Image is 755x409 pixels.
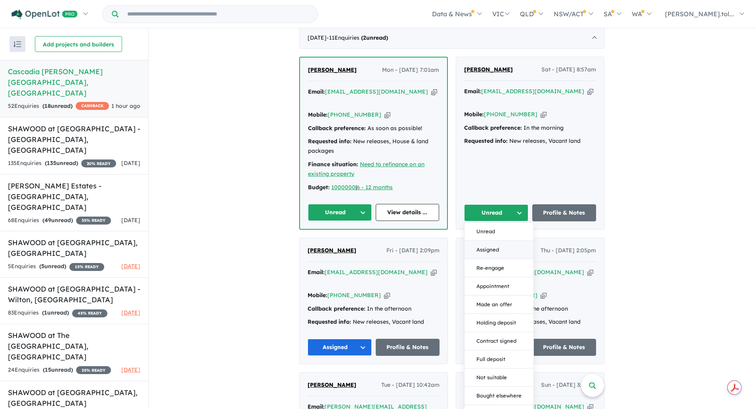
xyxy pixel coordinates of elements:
[327,34,388,41] span: - 11 Enquir ies
[121,217,140,224] span: [DATE]
[120,6,316,23] input: Try estate name, suburb, builder or developer
[72,309,107,317] span: 45 % READY
[308,246,356,255] a: [PERSON_NAME]
[587,268,593,277] button: Copy
[464,204,528,221] button: Unread
[8,102,109,111] div: 52 Enquir ies
[464,259,533,277] button: Re-engage
[361,34,388,41] strong: ( unread)
[308,204,372,221] button: Unread
[8,180,140,213] h5: [PERSON_NAME] Estates - [GEOGRAPHIC_DATA] , [GEOGRAPHIC_DATA]
[8,262,104,271] div: 5 Enquir ies
[381,380,440,390] span: Tue - [DATE] 10:42am
[308,380,356,390] a: [PERSON_NAME]
[8,284,140,305] h5: SHAWOOD at [GEOGRAPHIC_DATA] - Wilton , [GEOGRAPHIC_DATA]
[431,88,437,96] button: Copy
[376,204,440,221] a: View details ...
[308,137,439,156] div: New releases, House & land packages
[464,296,533,314] button: Made an offer
[308,161,358,168] strong: Finance situation:
[464,123,596,133] div: In the morning
[76,102,109,110] span: CASHBACK
[464,387,533,405] button: Bought elsewhere
[308,138,352,145] strong: Requested info:
[464,66,513,73] span: [PERSON_NAME]
[121,263,140,270] span: [DATE]
[76,366,111,374] span: 35 % READY
[308,304,440,314] div: In the afternoon
[541,65,596,75] span: Sat - [DATE] 8:57am
[331,184,356,191] a: 1000000
[44,309,47,316] span: 1
[41,263,44,270] span: 5
[464,314,533,332] button: Holding deposit
[8,216,111,225] div: 68 Enquir ies
[382,65,439,75] span: Mon - [DATE] 7:01am
[464,65,513,75] a: [PERSON_NAME]
[665,10,734,18] span: [PERSON_NAME].tol...
[464,124,522,131] strong: Callback preference:
[8,123,140,156] h5: SHAWOOD at [GEOGRAPHIC_DATA] - [GEOGRAPHIC_DATA] , [GEOGRAPHIC_DATA]
[35,36,122,52] button: Add projects and builders
[328,111,381,118] a: [PHONE_NUMBER]
[464,277,533,296] button: Appointment
[81,159,116,167] span: 20 % READY
[532,204,596,221] a: Profile & Notes
[299,27,604,49] div: [DATE]
[541,380,596,390] span: Sun - [DATE] 3:26pm
[42,309,69,316] strong: ( unread)
[481,88,584,95] a: [EMAIL_ADDRESS][DOMAIN_NAME]
[541,291,547,300] button: Copy
[308,66,357,73] span: [PERSON_NAME]
[308,305,365,312] strong: Callback preference:
[69,263,104,271] span: 15 % READY
[384,111,390,119] button: Copy
[464,137,508,144] strong: Requested info:
[44,102,51,109] span: 18
[587,87,593,96] button: Copy
[464,332,533,350] button: Contract signed
[13,41,21,47] img: sort.svg
[357,184,393,191] a: 6 - 12 months
[308,124,439,133] div: As soon as possible!
[308,381,356,388] span: [PERSON_NAME]
[431,268,437,277] button: Copy
[8,66,140,98] h5: Cascadia [PERSON_NAME][GEOGRAPHIC_DATA] , [GEOGRAPHIC_DATA]
[308,88,325,95] strong: Email:
[308,111,328,118] strong: Mobile:
[308,339,372,356] button: Assigned
[111,102,140,109] span: 1 hour ago
[464,111,484,118] strong: Mobile:
[76,217,111,225] span: 35 % READY
[464,223,533,241] button: Unread
[384,291,390,300] button: Copy
[44,217,51,224] span: 49
[464,241,533,259] button: Assigned
[308,161,424,177] a: Need to refinance on an existing property
[8,237,140,259] h5: SHAWOOD at [GEOGRAPHIC_DATA] , [GEOGRAPHIC_DATA]
[541,246,596,255] span: Thu - [DATE] 2:05pm
[308,184,330,191] strong: Budget:
[8,330,140,362] h5: SHAWOOD at The [GEOGRAPHIC_DATA] , [GEOGRAPHIC_DATA]
[363,34,366,41] span: 2
[45,159,78,167] strong: ( unread)
[8,308,107,318] div: 83 Enquir ies
[308,183,439,192] div: |
[532,339,596,356] a: Profile & Notes
[45,366,51,373] span: 15
[43,366,73,373] strong: ( unread)
[308,125,366,132] strong: Callback preference:
[121,159,140,167] span: [DATE]
[325,269,428,276] a: [EMAIL_ADDRESS][DOMAIN_NAME]
[42,102,73,109] strong: ( unread)
[464,88,481,95] strong: Email:
[8,387,140,409] h5: SHAWOOD at [GEOGRAPHIC_DATA] , [GEOGRAPHIC_DATA]
[8,365,111,375] div: 24 Enquir ies
[39,263,66,270] strong: ( unread)
[541,110,547,119] button: Copy
[308,292,327,299] strong: Mobile:
[121,309,140,316] span: [DATE]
